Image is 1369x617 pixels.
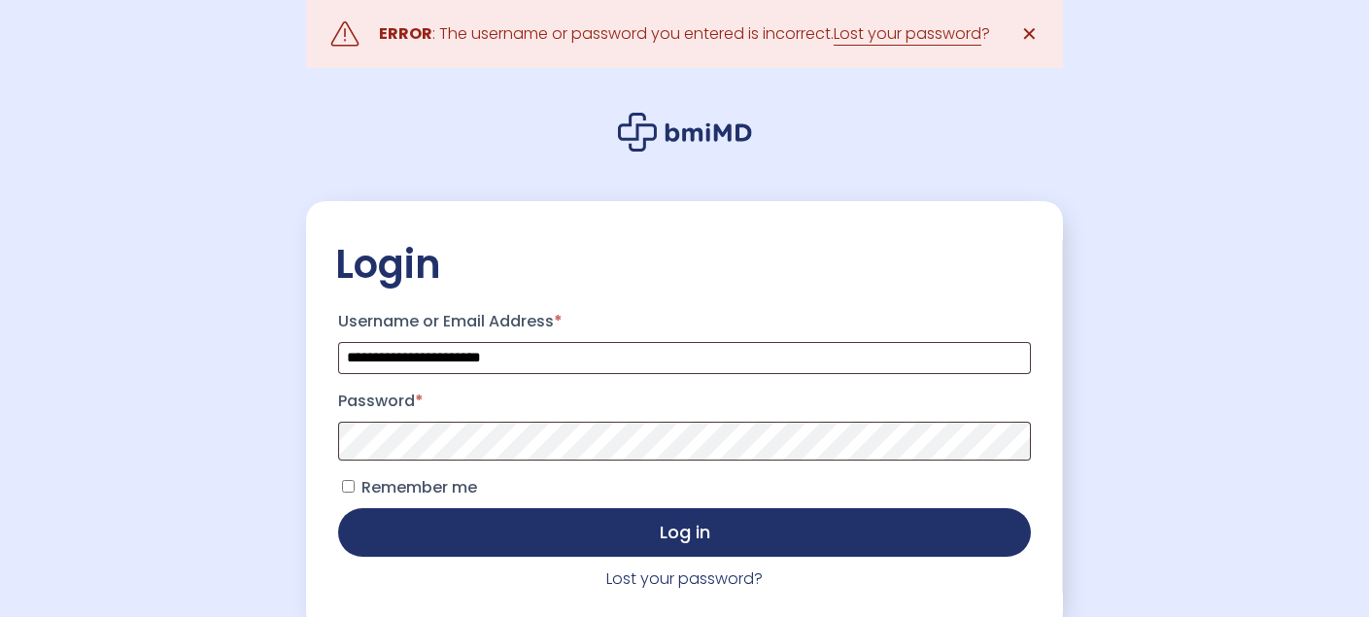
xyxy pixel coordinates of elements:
[834,22,981,46] a: Lost your password
[338,386,1031,417] label: Password
[1010,15,1048,53] a: ✕
[338,306,1031,337] label: Username or Email Address
[1021,20,1038,48] span: ✕
[606,567,763,590] a: Lost your password?
[361,476,477,498] span: Remember me
[335,240,1034,289] h2: Login
[379,20,990,48] div: : The username or password you entered is incorrect. ?
[379,22,432,45] strong: ERROR
[338,508,1031,557] button: Log in
[342,480,355,493] input: Remember me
